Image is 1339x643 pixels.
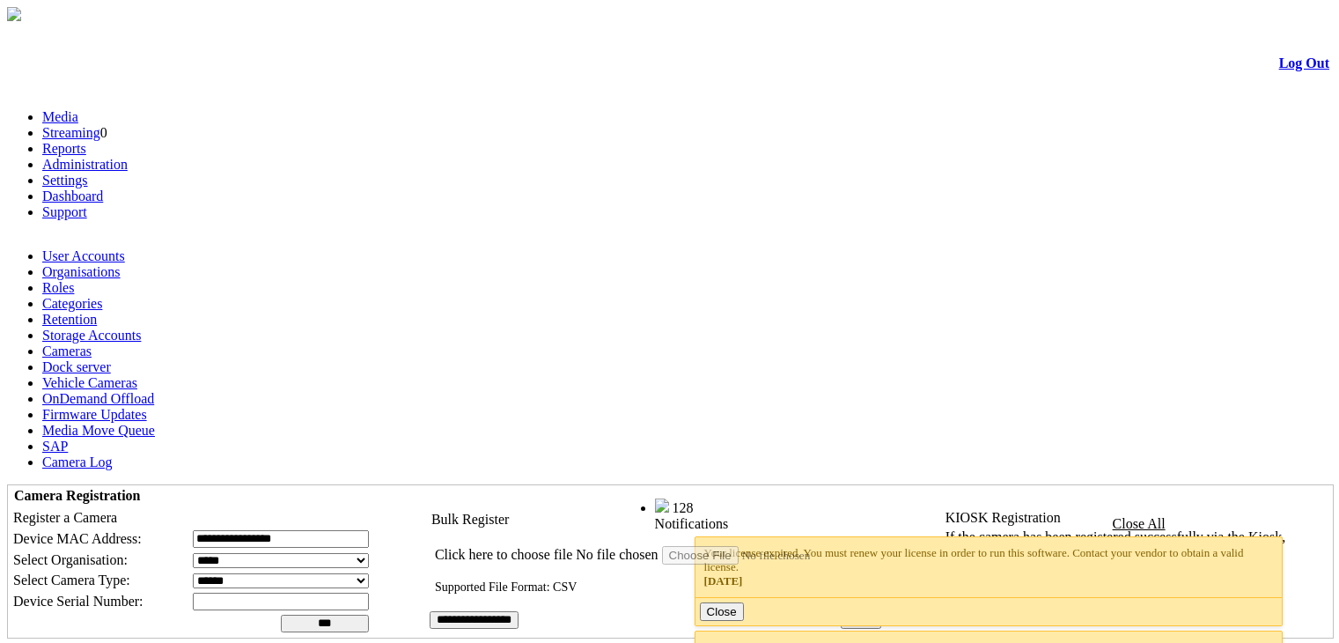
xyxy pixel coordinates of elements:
span: Select Organisation: [13,552,128,567]
a: Streaming [42,125,100,140]
a: OnDemand Offload [42,391,154,406]
a: Reports [42,141,86,156]
a: Roles [42,280,74,295]
a: Dashboard [42,188,103,203]
a: Support [42,204,87,219]
a: Administration [42,157,128,172]
a: Dock server [42,359,111,374]
a: Vehicle Cameras [42,375,137,390]
a: Camera Log [42,455,113,469]
span: Device MAC Address: [13,531,142,546]
a: Categories [42,296,102,311]
span: 0 [100,125,107,140]
div: Notifications [655,516,1295,532]
div: Your license expired. You must renew your license in order to run this software. Contact your ven... [704,546,1274,588]
img: bell25.png [655,499,669,513]
a: Organisations [42,264,121,279]
span: [DATE] [704,574,743,588]
a: Cameras [42,344,92,358]
a: Retention [42,312,97,327]
a: Settings [42,173,88,188]
img: arrow-3.png [7,7,21,21]
span: Welcome, System Administrator (Administrator) [396,499,620,513]
a: Firmware Updates [42,407,147,422]
span: Select Camera Type: [13,573,130,588]
span: 128 [673,500,694,515]
span: Camera Registration [14,488,141,503]
a: SAP [42,439,68,454]
a: Media Move Queue [42,423,155,438]
span: Register a Camera [13,510,117,525]
button: Close [700,602,744,621]
span: Device Serial Number: [13,594,143,609]
a: Storage Accounts [42,328,141,343]
a: Media [42,109,78,124]
a: Close All [1113,516,1166,531]
a: Log Out [1279,55,1329,70]
a: User Accounts [42,248,125,263]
